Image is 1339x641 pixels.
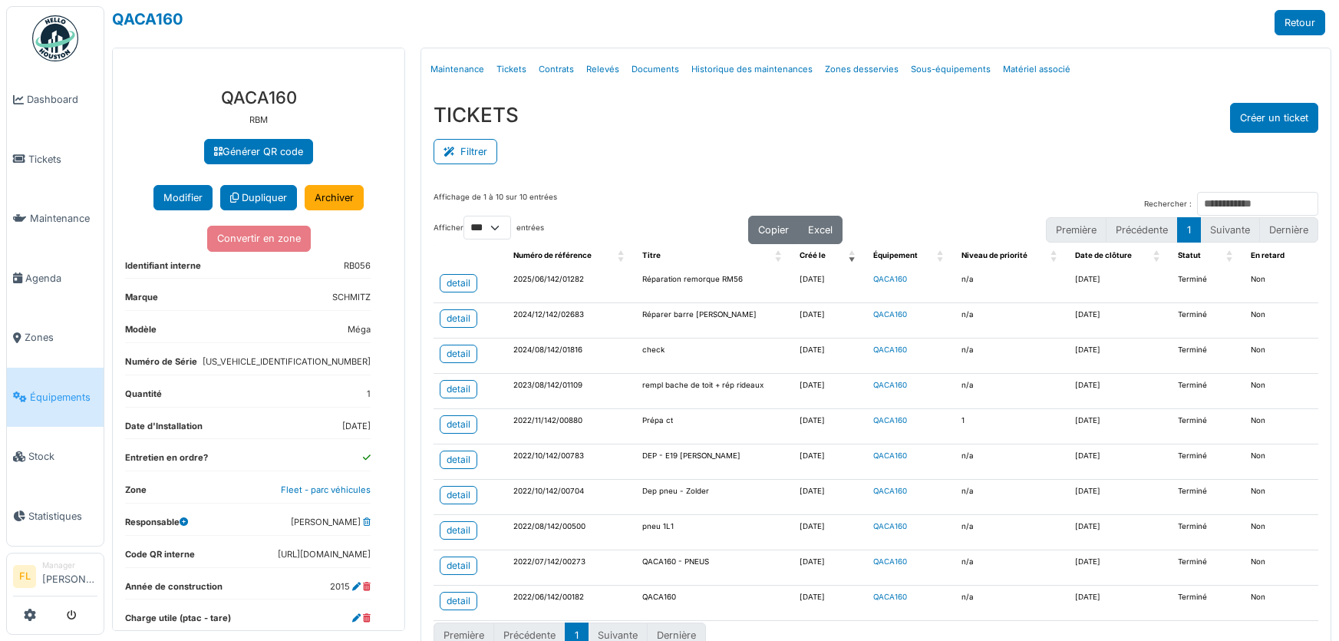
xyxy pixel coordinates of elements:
[1245,303,1318,339] td: Non
[1172,268,1245,303] td: Terminé
[1245,586,1318,621] td: Non
[1245,374,1318,409] td: Non
[434,192,557,216] div: Affichage de 1 à 10 sur 10 entrées
[13,560,97,596] a: FL Manager[PERSON_NAME]
[873,593,907,601] a: QACA160
[873,310,907,319] a: QACA160
[25,271,97,286] span: Agenda
[440,415,477,434] a: detail
[1069,515,1171,550] td: [DATE]
[7,308,104,368] a: Zones
[1172,586,1245,621] td: Terminé
[618,244,627,268] span: Numéro de référence: Activate to sort
[440,309,477,328] a: detail
[125,259,201,279] dt: Identifiant interne
[7,70,104,130] a: Dashboard
[507,409,636,444] td: 2022/11/142/00880
[1075,251,1132,259] span: Date de clôture
[819,51,905,88] a: Zones desservies
[125,548,195,567] dt: Code QR interne
[793,444,867,480] td: [DATE]
[125,323,157,342] dt: Modèle
[873,416,907,425] a: QACA160
[513,251,592,259] span: Numéro de référence
[1069,586,1171,621] td: [DATE]
[800,251,826,259] span: Créé le
[507,303,636,339] td: 2024/12/142/02683
[1069,444,1171,480] td: [DATE]
[1275,10,1325,35] a: Retour
[873,381,907,389] a: QACA160
[278,548,371,561] dd: [URL][DOMAIN_NAME]
[7,130,104,190] a: Tickets
[7,427,104,487] a: Stock
[305,185,364,210] a: Archiver
[997,51,1077,88] a: Matériel associé
[955,339,1070,374] td: n/a
[447,453,470,467] div: detail
[507,480,636,515] td: 2022/10/142/00704
[955,409,1070,444] td: 1
[125,580,223,600] dt: Année de construction
[580,51,625,88] a: Relevés
[507,268,636,303] td: 2025/06/142/01282
[447,488,470,502] div: detail
[507,515,636,550] td: 2022/08/142/00500
[1172,480,1245,515] td: Terminé
[955,515,1070,550] td: n/a
[636,374,793,409] td: rempl bache de toit + rép rideaux
[7,487,104,547] a: Statistiques
[748,216,799,244] button: Copier
[1046,217,1318,243] nav: pagination
[1069,374,1171,409] td: [DATE]
[1245,339,1318,374] td: Non
[342,420,371,433] dd: [DATE]
[440,521,477,540] a: detail
[447,559,470,573] div: detail
[1172,550,1245,586] td: Terminé
[793,409,867,444] td: [DATE]
[955,268,1070,303] td: n/a
[642,251,661,259] span: Titre
[873,251,918,259] span: Équipement
[873,345,907,354] a: QACA160
[1172,374,1245,409] td: Terminé
[793,374,867,409] td: [DATE]
[440,486,477,504] a: detail
[447,382,470,396] div: detail
[636,515,793,550] td: pneu 1L1
[330,580,371,593] dd: 2015
[955,444,1070,480] td: n/a
[636,303,793,339] td: Réparer barre [PERSON_NAME]
[1172,303,1245,339] td: Terminé
[125,484,147,503] dt: Zone
[344,259,371,273] dd: RB056
[125,291,158,310] dt: Marque
[447,347,470,361] div: detail
[440,451,477,469] a: detail
[125,355,197,375] dt: Numéro de Série
[13,565,36,588] li: FL
[636,444,793,480] td: DEP - E19 [PERSON_NAME]
[685,51,819,88] a: Historique des maintenances
[447,418,470,431] div: detail
[447,594,470,608] div: detail
[636,409,793,444] td: Prépa ct
[793,550,867,586] td: [DATE]
[28,509,97,524] span: Statistiques
[507,586,636,621] td: 2022/06/142/00182
[1069,339,1171,374] td: [DATE]
[1178,251,1201,259] span: Statut
[25,330,97,345] span: Zones
[1230,103,1318,133] button: Créer un ticket
[204,139,313,164] a: Générer QR code
[1251,251,1285,259] span: En retard
[153,185,213,210] button: Modifier
[636,550,793,586] td: QACA160 - PNEUS
[625,51,685,88] a: Documents
[1050,244,1060,268] span: Niveau de priorité: Activate to sort
[125,388,162,407] dt: Quantité
[30,390,97,405] span: Équipements
[793,339,867,374] td: [DATE]
[348,323,371,336] dd: Méga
